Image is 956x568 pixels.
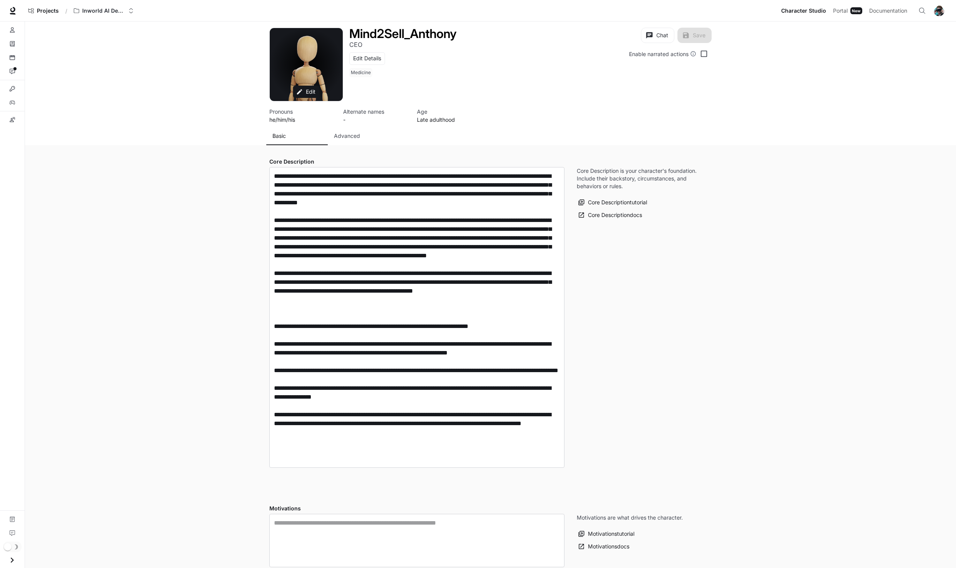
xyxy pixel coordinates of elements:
span: Projects [37,8,59,14]
p: - [343,116,408,124]
p: Age [417,108,481,116]
button: Edit [293,86,319,98]
div: label [269,167,564,468]
a: Core Descriptiondocs [577,209,644,222]
button: Open character avatar dialog [270,28,343,101]
p: Motivations are what drives the character. [577,514,683,522]
button: Open character details dialog [269,108,334,124]
span: Character Studio [781,6,826,16]
button: Open Command Menu [915,3,930,18]
p: he/him/his [269,116,334,124]
button: Open character details dialog [417,108,481,124]
button: Open drawer [3,552,21,568]
a: Variables [3,96,22,109]
p: Basic [272,132,286,140]
button: Motivationstutorial [577,528,636,540]
button: Open character details dialog [349,40,362,49]
span: Medicine [349,68,374,77]
button: Open character details dialog [349,68,374,80]
a: Characters [3,24,22,36]
button: Open character details dialog [349,28,456,40]
button: Chat [641,28,674,43]
a: Interactions [3,65,22,78]
p: Advanced [334,132,360,140]
span: Portal [833,6,848,16]
div: / [62,7,70,15]
button: Core Descriptiontutorial [577,196,649,209]
p: Pronouns [269,108,334,116]
h4: Core Description [269,158,564,166]
button: Edit Details [349,52,385,65]
p: Inworld AI Demos [82,8,125,14]
a: Knowledge [3,38,22,50]
p: Late adulthood [417,116,481,124]
a: Scenes [3,51,22,64]
a: Integrations [3,83,22,95]
h1: Mind2Sell_Anthony [349,26,456,41]
button: Open character details dialog [343,108,408,124]
a: Character Studio [778,3,829,18]
a: Documentation [3,513,22,525]
div: Avatar image [270,28,343,101]
img: User avatar [934,5,944,16]
button: Open workspace menu [70,3,137,18]
a: Custom pronunciations [3,114,22,126]
button: User avatar [931,3,947,18]
a: Motivationsdocs [577,540,631,553]
a: Documentation [866,3,913,18]
a: Go to projects [25,3,62,18]
p: Medicine [351,70,371,76]
span: Dark mode toggle [4,542,12,551]
h4: Motivations [269,505,564,512]
div: Enable narrated actions [629,50,696,58]
span: Documentation [869,6,907,16]
p: Alternate names [343,108,408,116]
p: Core Description is your character's foundation. Include their backstory, circumstances, and beha... [577,167,700,190]
a: PortalNew [830,3,865,18]
a: Feedback [3,527,22,539]
div: New [850,7,862,14]
p: CEO [349,41,362,48]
